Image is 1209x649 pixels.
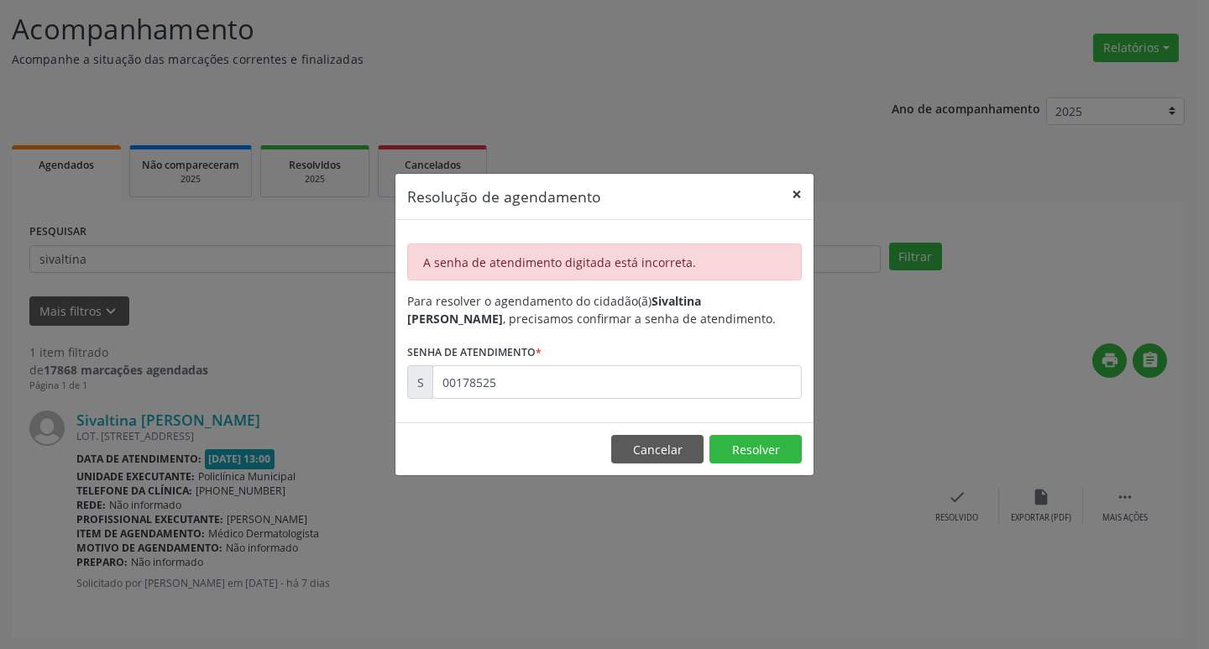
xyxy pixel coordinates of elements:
[407,293,701,327] b: Sivaltina [PERSON_NAME]
[407,339,542,365] label: Senha de atendimento
[780,174,814,215] button: Close
[407,243,802,280] div: A senha de atendimento digitada está incorreta.
[709,435,802,463] button: Resolver
[407,186,601,207] h5: Resolução de agendamento
[611,435,704,463] button: Cancelar
[407,365,433,399] div: S
[407,292,802,327] div: Para resolver o agendamento do cidadão(ã) , precisamos confirmar a senha de atendimento.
